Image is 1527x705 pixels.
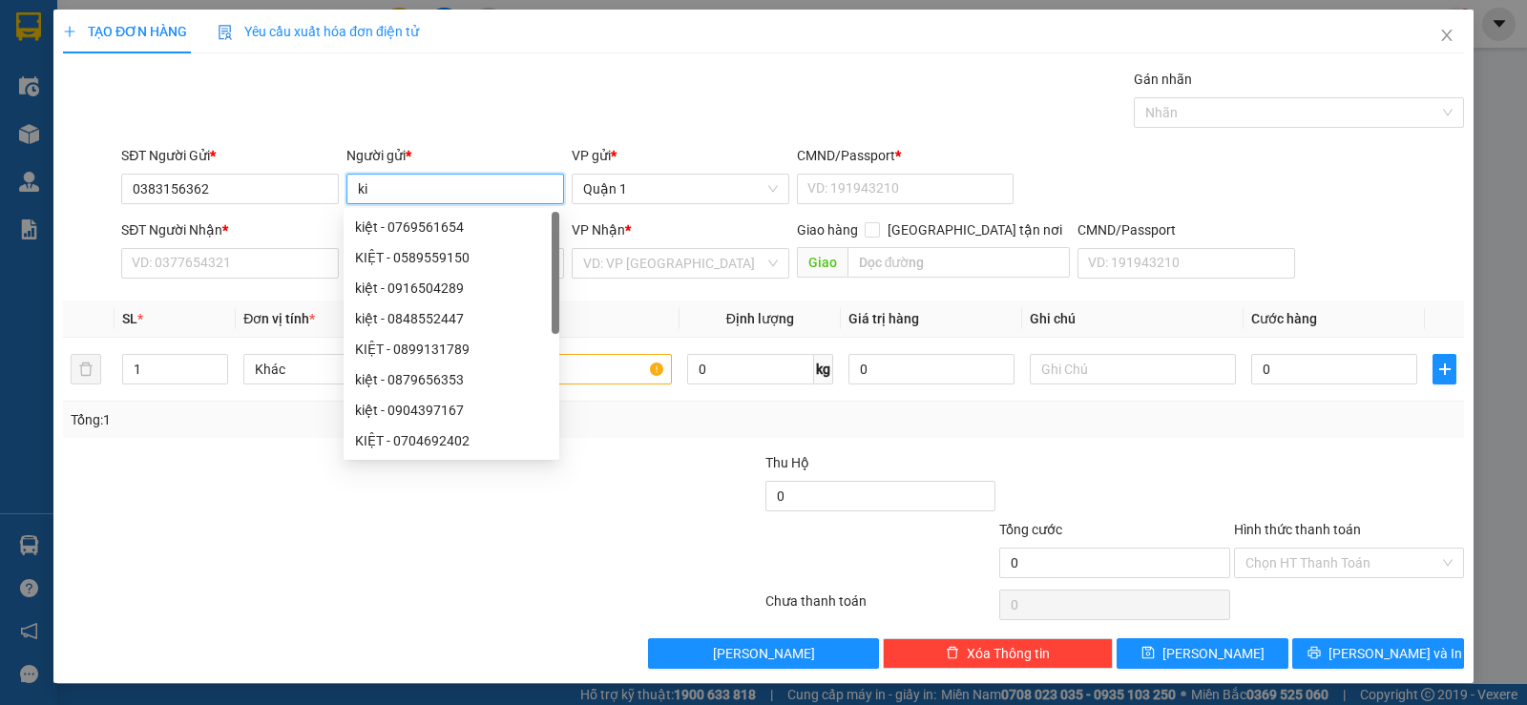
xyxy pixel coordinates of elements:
span: TẠO ĐƠN HÀNG [63,24,187,39]
span: plus [1433,362,1455,377]
span: [GEOGRAPHIC_DATA] tận nơi [880,219,1070,240]
div: Người gửi [346,145,564,166]
span: Cước hàng [1251,311,1317,326]
span: Giao hàng [797,222,858,238]
div: KIỆT - 0589559150 [344,242,559,273]
span: plus [63,25,76,38]
input: Ghi Chú [1030,354,1236,384]
div: Tổng: 1 [71,409,591,430]
div: kiệt - 0879656353 [344,364,559,395]
div: SĐT Người Nhận [121,219,339,240]
span: Giá trị hàng [848,311,919,326]
div: kiệt - 0879656353 [355,369,548,390]
input: Dọc đường [847,247,1071,278]
button: plus [1433,354,1456,384]
div: SĐT Người Gửi [121,145,339,166]
span: delete [946,646,959,661]
span: Định lượng [726,311,794,326]
button: Close [1420,10,1474,63]
span: [PERSON_NAME] và In [1328,643,1462,664]
div: kiệt - 0769561654 [355,217,548,238]
span: Giao [797,247,847,278]
b: Trà Lan Viên - Gửi khách hàng [117,28,189,217]
label: Hình thức thanh toán [1234,522,1361,537]
span: kg [814,354,833,384]
input: 0 [848,354,1015,384]
div: CMND/Passport [1077,219,1295,240]
span: close [1439,28,1454,43]
div: kiệt - 0848552447 [355,308,548,329]
button: deleteXóa Thông tin [883,638,1113,669]
div: kiệt - 0916504289 [344,273,559,303]
span: Yêu cầu xuất hóa đơn điện tử [218,24,419,39]
span: [PERSON_NAME] [1162,643,1265,664]
div: VP gửi [572,145,789,166]
div: Chưa thanh toán [763,591,997,624]
span: VP Nhận [572,222,625,238]
button: printer[PERSON_NAME] và In [1292,638,1464,669]
span: Xóa Thông tin [967,643,1050,664]
input: VD: Bàn, Ghế [466,354,672,384]
label: Gán nhãn [1134,72,1192,87]
span: Đơn vị tính [243,311,315,326]
b: Trà Lan Viên [24,123,70,213]
b: [DOMAIN_NAME] [160,73,262,88]
div: kiệt - 0916504289 [355,278,548,299]
img: icon [218,25,233,40]
span: Tổng cước [999,522,1062,537]
div: kiệt - 0904397167 [355,400,548,421]
div: KIỆT - 0704692402 [344,425,559,456]
span: Thu Hộ [765,455,809,470]
li: (c) 2017 [160,91,262,114]
div: KIỆT - 0899131789 [344,334,559,364]
div: KIỆT - 0704692402 [355,430,548,451]
span: save [1141,646,1155,661]
span: SL [122,311,137,326]
span: [PERSON_NAME] [713,643,815,664]
div: KIỆT - 0899131789 [355,339,548,360]
div: kiệt - 0848552447 [344,303,559,334]
span: Khác [255,355,438,384]
img: logo.jpg [207,24,253,70]
th: Ghi chú [1022,301,1244,338]
div: CMND/Passport [797,145,1015,166]
button: [PERSON_NAME] [648,638,878,669]
button: delete [71,354,101,384]
span: Quận 1 [583,175,778,203]
button: save[PERSON_NAME] [1117,638,1288,669]
div: kiệt - 0904397167 [344,395,559,425]
span: printer [1307,646,1321,661]
div: kiệt - 0769561654 [344,212,559,242]
div: KIỆT - 0589559150 [355,247,548,268]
